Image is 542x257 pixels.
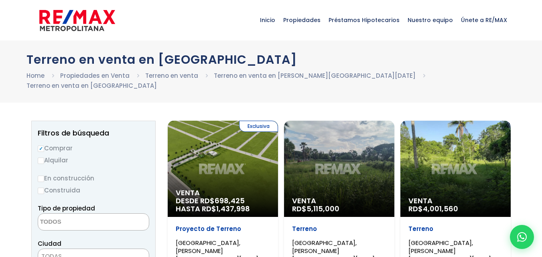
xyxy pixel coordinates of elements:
[26,53,516,67] h1: Terreno en venta en [GEOGRAPHIC_DATA]
[38,214,116,231] textarea: Search
[38,188,44,194] input: Construida
[176,205,270,213] span: HASTA RD$
[216,204,250,214] span: 1,437,998
[307,204,339,214] span: 5,115,000
[38,239,61,248] span: Ciudad
[38,155,149,165] label: Alquilar
[38,143,149,153] label: Comprar
[256,8,279,32] span: Inicio
[176,225,270,233] p: Proyecto de Terreno
[38,185,149,195] label: Construida
[39,8,115,32] img: remax-metropolitana-logo
[38,129,149,137] h2: Filtros de búsqueda
[215,196,245,206] span: 698,425
[38,176,44,182] input: En construcción
[404,8,457,32] span: Nuestro equipo
[279,8,325,32] span: Propiedades
[38,173,149,183] label: En construcción
[38,158,44,164] input: Alquilar
[26,71,45,80] a: Home
[408,197,503,205] span: Venta
[325,8,404,32] span: Préstamos Hipotecarios
[26,81,157,91] li: Terreno en venta en [GEOGRAPHIC_DATA]
[239,121,278,132] span: Exclusiva
[408,204,458,214] span: RD$
[292,197,386,205] span: Venta
[38,146,44,152] input: Comprar
[408,225,503,233] p: Terreno
[60,71,130,80] a: Propiedades en Venta
[38,204,95,212] span: Tipo de propiedad
[214,71,416,80] a: Terreno en venta en [PERSON_NAME][GEOGRAPHIC_DATA][DATE]
[292,225,386,233] p: Terreno
[423,204,458,214] span: 4,001,560
[292,204,339,214] span: RD$
[457,8,511,32] span: Únete a RE/MAX
[145,71,198,80] a: Terreno en venta
[176,189,270,197] span: Venta
[176,197,270,213] span: DESDE RD$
